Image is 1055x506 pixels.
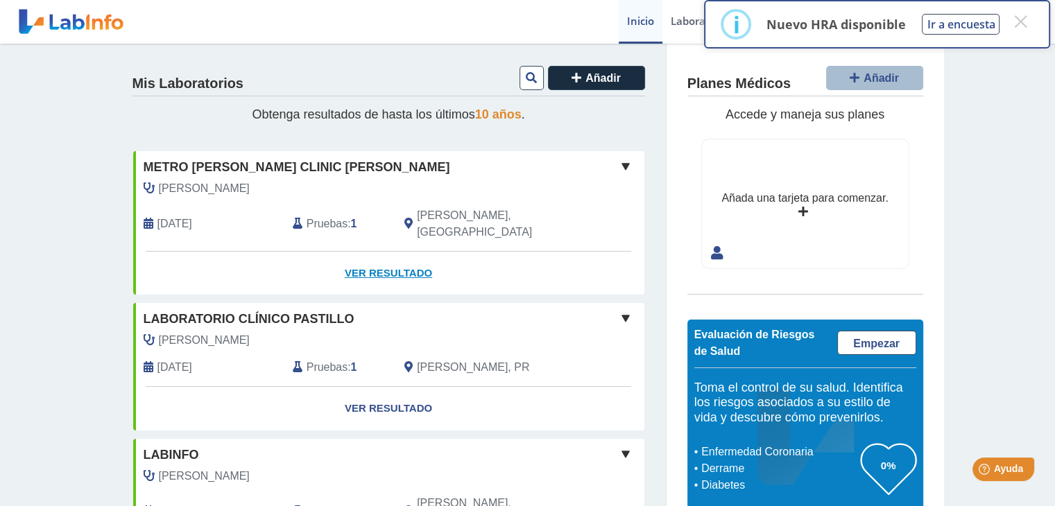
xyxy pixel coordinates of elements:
[159,180,250,197] span: Perez Vargas, Wilfredo
[133,252,644,295] a: Ver Resultado
[417,207,570,241] span: Ponce, PR
[307,359,348,376] span: Pruebas
[159,332,250,349] span: Ramirez, Edrick
[853,338,900,349] span: Empezar
[133,387,644,430] a: Ver Resultado
[726,107,884,121] span: Accede y maneja sus planes
[351,361,357,373] b: 1
[252,107,524,121] span: Obtenga resultados de hasta los últimos .
[732,12,739,37] div: i
[307,216,348,232] span: Pruebas
[585,72,621,84] span: Añadir
[721,190,888,207] div: Añada una tarjeta para comenzar.
[694,381,916,426] h5: Toma el control de su salud. Identifica los riesgos asociados a su estilo de vida y descubre cómo...
[864,72,899,84] span: Añadir
[922,14,1000,35] button: Ir a encuesta
[417,359,529,376] span: Juana Diaz, PR
[837,331,916,355] a: Empezar
[826,66,923,90] button: Añadir
[351,218,357,229] b: 1
[687,76,791,92] h4: Planes Médicos
[144,310,354,329] span: Laboratorio Clínico Pastillo
[144,158,450,177] span: Metro [PERSON_NAME] Clinic [PERSON_NAME]
[861,457,916,474] h3: 0%
[144,446,199,464] span: labinfo
[766,16,905,33] p: Nuevo HRA disponible
[694,329,815,357] span: Evaluación de Riesgos de Salud
[157,359,192,376] span: 2021-12-21
[159,468,250,485] span: Blondet Viseppo, Ricardo
[548,66,645,90] button: Añadir
[698,460,861,477] li: Derrame
[282,207,394,241] div: :
[932,452,1040,491] iframe: Help widget launcher
[1008,9,1033,34] button: Close this dialog
[157,216,192,232] span: 2025-09-17
[282,359,394,376] div: :
[698,444,861,460] li: Enfermedad Coronaria
[475,107,522,121] span: 10 años
[698,477,861,494] li: Diabetes
[132,76,243,92] h4: Mis Laboratorios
